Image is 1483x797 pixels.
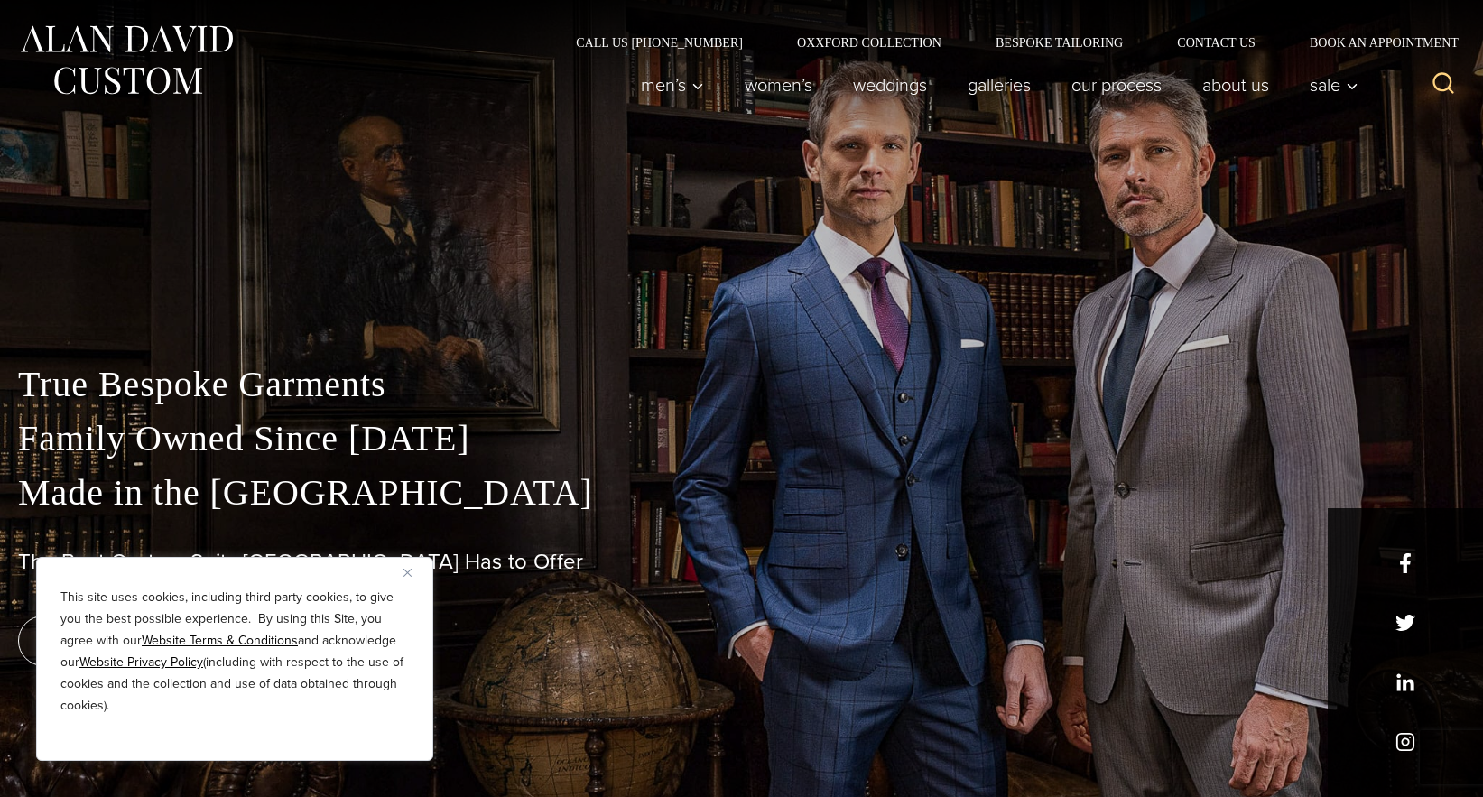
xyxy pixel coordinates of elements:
[1422,63,1465,107] button: View Search Form
[948,67,1052,103] a: Galleries
[770,36,969,49] a: Oxxford Collection
[641,76,704,94] span: Men’s
[18,357,1465,520] p: True Bespoke Garments Family Owned Since [DATE] Made in the [GEOGRAPHIC_DATA]
[549,36,1465,49] nav: Secondary Navigation
[1052,67,1182,103] a: Our Process
[1150,36,1283,49] a: Contact Us
[725,67,833,103] a: Women’s
[1283,36,1465,49] a: Book an Appointment
[18,20,235,100] img: Alan David Custom
[403,569,412,577] img: Close
[18,549,1465,575] h1: The Best Custom Suits [GEOGRAPHIC_DATA] Has to Offer
[969,36,1150,49] a: Bespoke Tailoring
[403,561,425,583] button: Close
[142,631,298,650] a: Website Terms & Conditions
[833,67,948,103] a: weddings
[549,36,770,49] a: Call Us [PHONE_NUMBER]
[60,587,409,717] p: This site uses cookies, including third party cookies, to give you the best possible experience. ...
[18,616,271,666] a: book an appointment
[1182,67,1290,103] a: About Us
[79,653,203,672] a: Website Privacy Policy
[621,67,1368,103] nav: Primary Navigation
[1310,76,1358,94] span: Sale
